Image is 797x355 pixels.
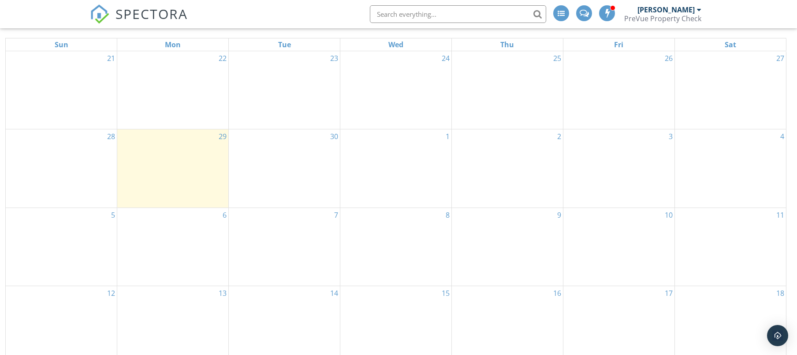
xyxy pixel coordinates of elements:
[767,325,788,346] div: Open Intercom Messenger
[624,14,701,23] div: PreVue Property Check
[370,5,546,23] input: Search everything...
[444,129,451,144] a: Go to October 1, 2025
[451,51,563,129] td: Go to September 25, 2025
[778,129,786,144] a: Go to October 4, 2025
[217,129,228,144] a: Go to September 29, 2025
[105,129,117,144] a: Go to September 28, 2025
[332,208,340,222] a: Go to October 7, 2025
[229,51,340,129] td: Go to September 23, 2025
[276,38,293,51] a: Tuesday
[637,5,695,14] div: [PERSON_NAME]
[555,208,563,222] a: Go to October 9, 2025
[674,208,786,286] td: Go to October 11, 2025
[663,208,674,222] a: Go to October 10, 2025
[90,12,188,30] a: SPECTORA
[563,129,674,208] td: Go to October 3, 2025
[775,51,786,65] a: Go to September 27, 2025
[663,51,674,65] a: Go to September 26, 2025
[115,4,188,23] span: SPECTORA
[328,51,340,65] a: Go to September 23, 2025
[499,38,516,51] a: Thursday
[163,38,182,51] a: Monday
[387,38,405,51] a: Wednesday
[451,208,563,286] td: Go to October 9, 2025
[551,286,563,300] a: Go to October 16, 2025
[229,208,340,286] td: Go to October 7, 2025
[117,208,229,286] td: Go to October 6, 2025
[217,286,228,300] a: Go to October 13, 2025
[723,38,738,51] a: Saturday
[53,38,70,51] a: Sunday
[328,286,340,300] a: Go to October 14, 2025
[217,51,228,65] a: Go to September 22, 2025
[105,51,117,65] a: Go to September 21, 2025
[6,51,117,129] td: Go to September 21, 2025
[440,51,451,65] a: Go to September 24, 2025
[340,51,452,129] td: Go to September 24, 2025
[551,51,563,65] a: Go to September 25, 2025
[6,129,117,208] td: Go to September 28, 2025
[563,51,674,129] td: Go to September 26, 2025
[105,286,117,300] a: Go to October 12, 2025
[667,129,674,144] a: Go to October 3, 2025
[90,4,109,24] img: The Best Home Inspection Software - Spectora
[674,129,786,208] td: Go to October 4, 2025
[612,38,625,51] a: Friday
[775,208,786,222] a: Go to October 11, 2025
[775,286,786,300] a: Go to October 18, 2025
[328,129,340,144] a: Go to September 30, 2025
[229,129,340,208] td: Go to September 30, 2025
[440,286,451,300] a: Go to October 15, 2025
[6,208,117,286] td: Go to October 5, 2025
[117,51,229,129] td: Go to September 22, 2025
[674,51,786,129] td: Go to September 27, 2025
[117,129,229,208] td: Go to September 29, 2025
[340,208,452,286] td: Go to October 8, 2025
[340,129,452,208] td: Go to October 1, 2025
[451,129,563,208] td: Go to October 2, 2025
[444,208,451,222] a: Go to October 8, 2025
[109,208,117,222] a: Go to October 5, 2025
[555,129,563,144] a: Go to October 2, 2025
[563,208,674,286] td: Go to October 10, 2025
[663,286,674,300] a: Go to October 17, 2025
[221,208,228,222] a: Go to October 6, 2025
